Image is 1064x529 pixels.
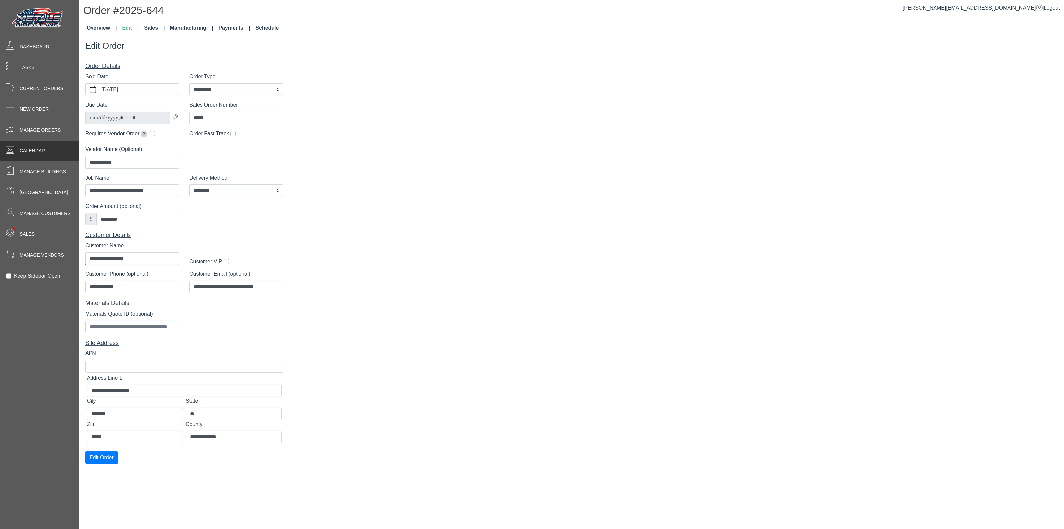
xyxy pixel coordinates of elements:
label: Order Fast Track [189,130,229,138]
span: New Order [20,106,49,113]
label: Customer Email (optional) [189,270,250,278]
span: Extends due date by 2 weeks for pickup orders [141,131,147,137]
label: Delivery Method [189,174,228,182]
span: [GEOGRAPHIC_DATA] [20,189,68,196]
button: Edit Order [85,451,118,464]
div: | [903,4,1060,12]
label: Customer Phone (optional) [85,270,148,278]
label: Sales Order Number [189,101,238,109]
div: Site Address [85,339,283,347]
label: Requires Vendor Order [85,130,148,138]
div: Materials Details [85,299,283,307]
a: Manufacturing [167,21,216,35]
label: Customer VIP [189,258,222,265]
div: Customer Details [85,231,283,240]
label: State [186,397,198,405]
button: calendar [86,84,100,96]
span: Tasks [20,64,35,71]
span: Logout [1044,5,1060,11]
a: Edit [120,21,142,35]
label: Sold Date [85,73,108,81]
label: Due Date [85,101,108,109]
span: Manage Vendors [20,252,64,259]
a: Schedule [253,21,281,35]
label: Address Line 1 [87,374,122,382]
label: Job Name [85,174,109,182]
a: Payments [216,21,253,35]
h1: Order #2025-644 [83,4,1064,19]
span: Calendar [20,147,45,154]
a: [PERSON_NAME][EMAIL_ADDRESS][DOMAIN_NAME] [903,5,1043,11]
label: Customer Name [85,242,124,250]
label: Zip [87,420,94,428]
label: [DATE] [100,84,179,96]
div: Order Details [85,62,283,71]
label: Order Type [189,73,216,81]
span: Manage Orders [20,127,61,134]
label: APN [85,349,96,357]
span: Current Orders [20,85,63,92]
span: Sales [20,231,35,238]
span: Manage Buildings [20,168,66,175]
h3: Edit Order [85,41,478,51]
span: Dashboard [20,43,49,50]
a: Sales [141,21,167,35]
label: Order Amount (optional) [85,202,142,210]
label: Materials Quote ID (optional) [85,310,153,318]
div: $ [85,213,97,225]
a: Overview [84,21,120,35]
label: City [87,397,96,405]
img: Metals Direct Inc Logo [10,6,66,30]
span: • [6,218,23,239]
label: County [186,420,202,428]
span: Manage Customers [20,210,71,217]
label: Vendor Name (Optional) [85,145,142,153]
svg: calendar [90,86,96,93]
label: Keep Sidebar Open [14,272,60,280]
